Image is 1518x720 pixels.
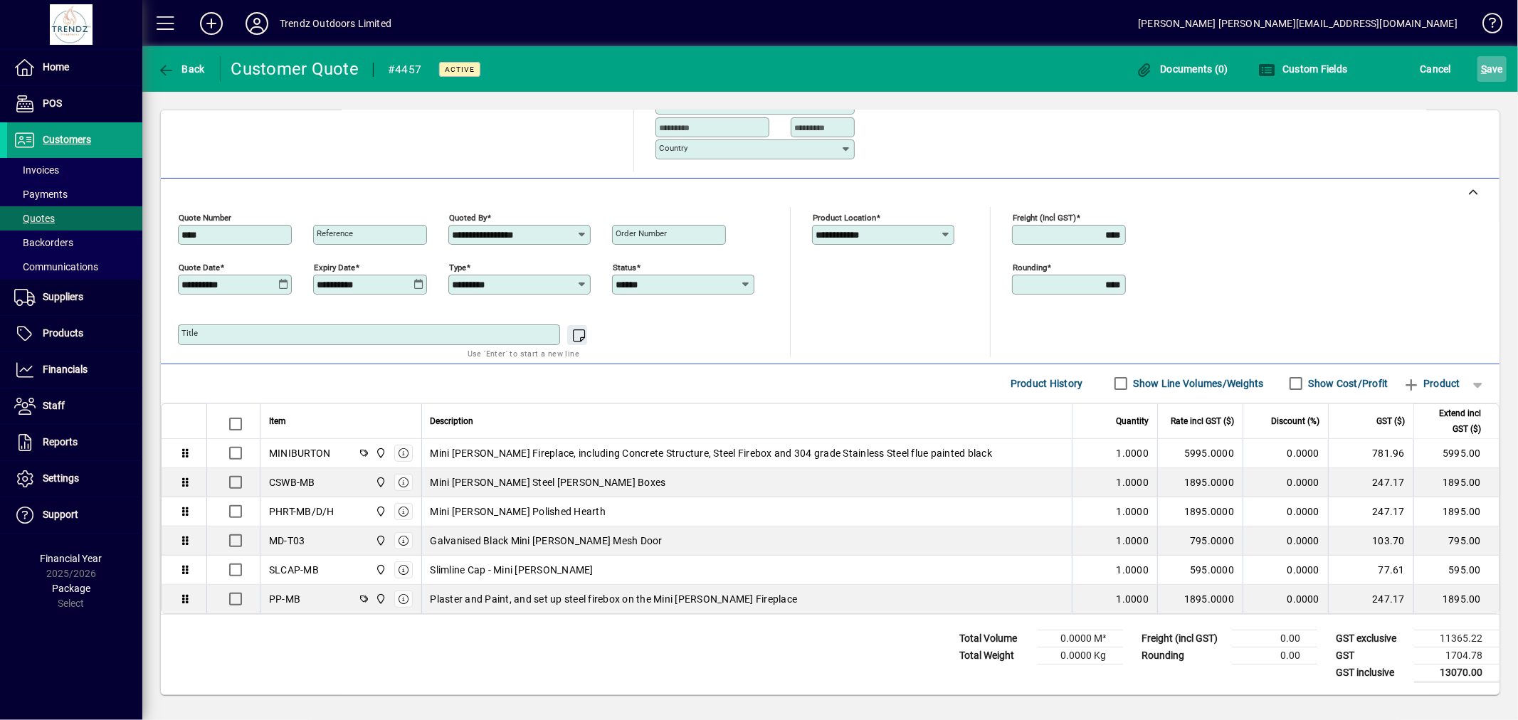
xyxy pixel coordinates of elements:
[14,164,59,176] span: Invoices
[1243,439,1328,468] td: 0.0000
[1413,497,1499,526] td: 1895.00
[1243,497,1328,526] td: 0.0000
[1166,475,1234,489] div: 1895.0000
[1166,563,1234,577] div: 595.0000
[14,237,73,248] span: Backorders
[1413,585,1499,613] td: 1895.00
[1421,58,1452,80] span: Cancel
[1138,12,1458,35] div: [PERSON_NAME] [PERSON_NAME][EMAIL_ADDRESS][DOMAIN_NAME]
[1413,526,1499,556] td: 795.00
[1038,630,1123,647] td: 0.0000 M³
[14,213,55,224] span: Quotes
[43,61,69,73] span: Home
[7,280,142,315] a: Suppliers
[952,647,1038,664] td: Total Weight
[1328,497,1413,526] td: 247.17
[1232,630,1317,647] td: 0.00
[1376,413,1405,429] span: GST ($)
[1117,475,1149,489] span: 1.0000
[1136,63,1228,75] span: Documents (0)
[1166,534,1234,548] div: 795.0000
[431,475,666,489] span: Mini [PERSON_NAME] Steel [PERSON_NAME] Boxes
[431,592,798,606] span: Plaster and Paint, and set up steel firebox on the Mini [PERSON_NAME] Fireplace
[371,445,388,461] span: New Plymouth
[43,400,65,411] span: Staff
[231,58,359,80] div: Customer Quote
[1413,468,1499,497] td: 1895.00
[234,11,280,36] button: Profile
[1171,413,1234,429] span: Rate incl GST ($)
[181,328,198,338] mat-label: Title
[1403,372,1460,395] span: Product
[269,446,331,460] div: MINIBURTON
[1329,647,1414,664] td: GST
[1329,664,1414,682] td: GST inclusive
[189,11,234,36] button: Add
[1117,504,1149,519] span: 1.0000
[43,291,83,302] span: Suppliers
[388,58,421,81] div: #4457
[1005,371,1089,396] button: Product History
[7,182,142,206] a: Payments
[142,56,221,82] app-page-header-button: Back
[1306,376,1388,391] label: Show Cost/Profit
[43,364,88,375] span: Financials
[431,446,993,460] span: Mini [PERSON_NAME] Fireplace, including Concrete Structure, Steel Firebox and 304 grade Stainless...
[1328,585,1413,613] td: 247.17
[14,189,68,200] span: Payments
[445,65,475,74] span: Active
[1038,647,1123,664] td: 0.0000 Kg
[1423,406,1481,437] span: Extend incl GST ($)
[1117,592,1149,606] span: 1.0000
[1117,446,1149,460] span: 1.0000
[7,497,142,533] a: Support
[468,345,579,361] mat-hint: Use 'Enter' to start a new line
[1396,371,1467,396] button: Product
[269,504,334,519] div: PHRT-MB/D/H
[43,509,78,520] span: Support
[1134,630,1232,647] td: Freight (incl GST)
[317,228,353,238] mat-label: Reference
[1232,647,1317,664] td: 0.00
[1329,630,1414,647] td: GST exclusive
[1166,504,1234,519] div: 1895.0000
[269,563,319,577] div: SLCAP-MB
[43,97,62,109] span: POS
[1258,63,1348,75] span: Custom Fields
[1481,58,1503,80] span: ave
[7,316,142,351] a: Products
[43,327,83,339] span: Products
[1413,556,1499,585] td: 595.00
[1328,439,1413,468] td: 781.96
[269,413,286,429] span: Item
[659,143,687,153] mat-label: Country
[314,262,355,272] mat-label: Expiry date
[1134,647,1232,664] td: Rounding
[371,475,388,490] span: New Plymouth
[1131,376,1264,391] label: Show Line Volumes/Weights
[1414,630,1499,647] td: 11365.22
[1271,413,1319,429] span: Discount (%)
[431,413,474,429] span: Description
[371,504,388,519] span: New Plymouth
[1255,56,1351,82] button: Custom Fields
[1472,3,1500,49] a: Knowledge Base
[269,592,300,606] div: PP-MB
[371,533,388,549] span: New Plymouth
[1477,56,1507,82] button: Save
[269,534,305,548] div: MD-T03
[813,212,876,222] mat-label: Product location
[280,12,391,35] div: Trendz Outdoors Limited
[431,534,663,548] span: Galvanised Black Mini [PERSON_NAME] Mesh Door
[1013,262,1047,272] mat-label: Rounding
[43,134,91,145] span: Customers
[1328,468,1413,497] td: 247.17
[1243,526,1328,556] td: 0.0000
[1481,63,1487,75] span: S
[1166,592,1234,606] div: 1895.0000
[1243,556,1328,585] td: 0.0000
[1414,647,1499,664] td: 1704.78
[7,255,142,279] a: Communications
[7,206,142,231] a: Quotes
[157,63,205,75] span: Back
